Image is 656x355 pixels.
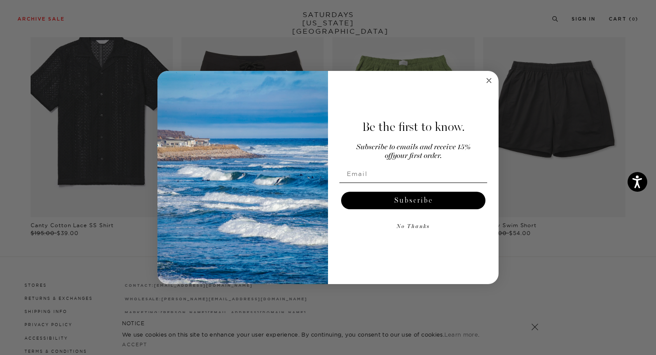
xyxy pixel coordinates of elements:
[157,71,328,285] img: 125c788d-000d-4f3e-b05a-1b92b2a23ec9.jpeg
[356,144,471,151] span: Subscribe to emails and receive 15%
[341,192,485,209] button: Subscribe
[393,152,442,160] span: your first order.
[339,183,487,183] img: underline
[362,120,465,134] span: Be the first to know.
[484,75,494,86] button: Close dialog
[385,152,393,160] span: off
[339,218,487,235] button: No Thanks
[339,165,487,183] input: Email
